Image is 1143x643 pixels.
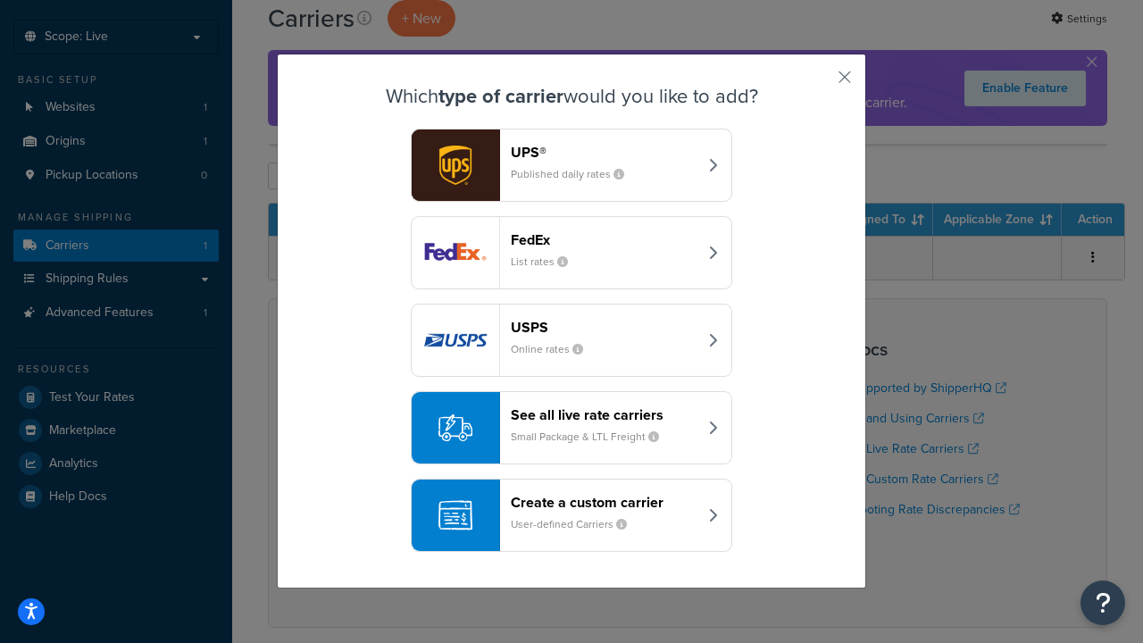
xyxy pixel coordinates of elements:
[411,129,732,202] button: ups logoUPS®Published daily rates
[511,254,582,270] small: List rates
[511,144,697,161] header: UPS®
[438,498,472,532] img: icon-carrier-custom-c93b8a24.svg
[438,81,563,111] strong: type of carrier
[438,411,472,445] img: icon-carrier-liverate-becf4550.svg
[511,429,673,445] small: Small Package & LTL Freight
[511,341,597,357] small: Online rates
[511,406,697,423] header: See all live rate carriers
[412,217,499,288] img: fedEx logo
[511,319,697,336] header: USPS
[511,516,641,532] small: User-defined Carriers
[412,305,499,376] img: usps logo
[411,479,732,552] button: Create a custom carrierUser-defined Carriers
[322,86,821,107] h3: Which would you like to add?
[511,494,697,511] header: Create a custom carrier
[411,391,732,464] button: See all live rate carriersSmall Package & LTL Freight
[511,166,638,182] small: Published daily rates
[411,304,732,377] button: usps logoUSPSOnline rates
[511,231,697,248] header: FedEx
[412,129,499,201] img: ups logo
[411,216,732,289] button: fedEx logoFedExList rates
[1080,580,1125,625] button: Open Resource Center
